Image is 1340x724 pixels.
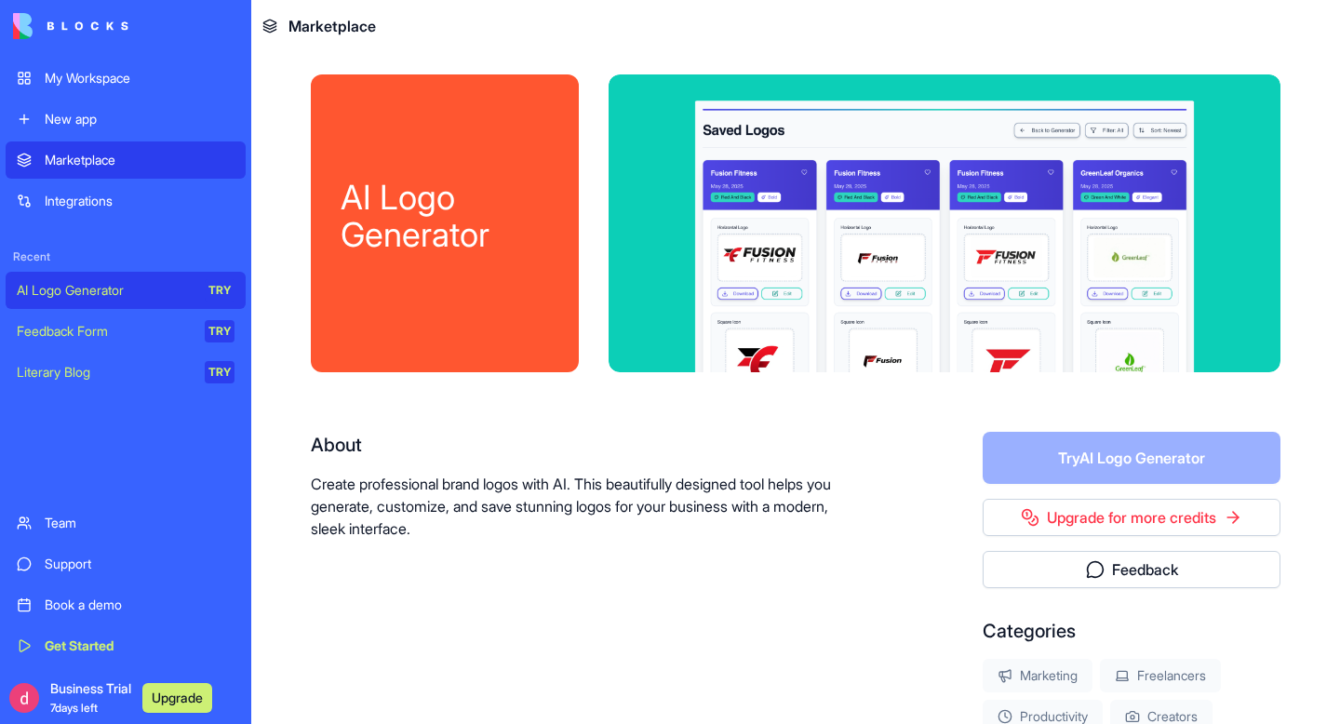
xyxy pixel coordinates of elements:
[45,555,234,573] div: Support
[311,473,864,540] p: Create professional brand logos with AI. This beautifully designed tool helps you generate, custo...
[17,281,192,300] div: AI Logo Generator
[6,354,246,391] a: Literary BlogTRY
[205,320,234,342] div: TRY
[45,110,234,128] div: New app
[17,322,192,341] div: Feedback Form
[6,249,246,264] span: Recent
[1100,659,1221,692] div: Freelancers
[6,545,246,583] a: Support
[341,179,549,253] div: AI Logo Generator
[6,60,246,97] a: My Workspace
[983,499,1280,536] a: Upgrade for more credits
[45,192,234,210] div: Integrations
[45,69,234,87] div: My Workspace
[9,683,39,713] img: ACg8ocJh-O8pLDV3H2Xp64kJ2Nqg2LasGxfwYmrZnSEigNaTN4DYoA=s96-c
[6,627,246,664] a: Get Started
[205,279,234,302] div: TRY
[45,514,234,532] div: Team
[6,141,246,179] a: Marketplace
[6,504,246,542] a: Team
[311,432,864,458] div: About
[983,659,1092,692] div: Marketing
[983,618,1280,644] div: Categories
[6,313,246,350] a: Feedback FormTRY
[45,151,234,169] div: Marketplace
[983,551,1280,588] button: Feedback
[45,637,234,655] div: Get Started
[205,361,234,383] div: TRY
[6,586,246,623] a: Book a demo
[17,363,192,382] div: Literary Blog
[45,596,234,614] div: Book a demo
[50,701,98,715] span: 7 days left
[6,101,246,138] a: New app
[13,13,128,39] img: logo
[288,15,376,37] span: Marketplace
[6,182,246,220] a: Integrations
[142,683,212,713] button: Upgrade
[6,272,246,309] a: AI Logo GeneratorTRY
[50,679,131,717] span: Business Trial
